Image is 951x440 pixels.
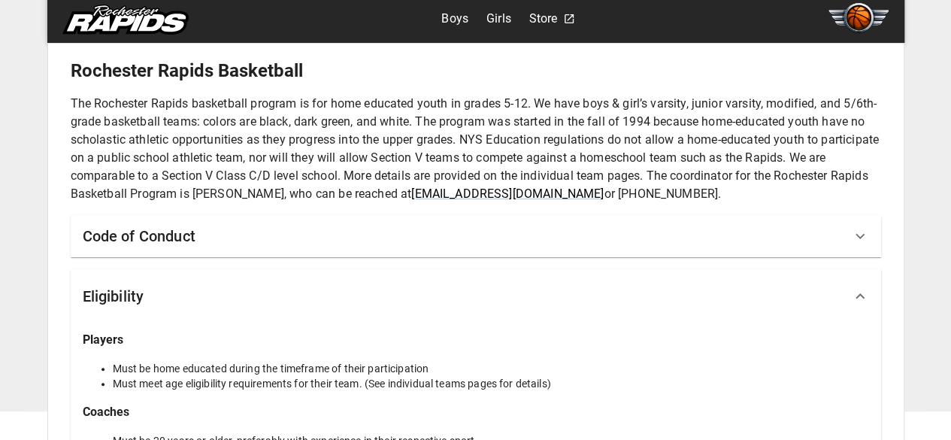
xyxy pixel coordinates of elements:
[411,187,604,201] a: [EMAIL_ADDRESS][DOMAIN_NAME]
[486,7,511,31] a: Girls
[83,284,144,308] h6: Eligibility
[71,215,881,257] div: Code of Conduct
[83,402,869,423] h6: Coaches
[71,95,881,203] p: The Rochester Rapids basketball program is for home educated youth in grades 5-12. We have boys &...
[113,361,869,376] li: Must be home educated during the timeframe of their participation
[83,329,869,350] h6: Players
[113,376,869,391] li: Must meet age eligibility requirements for their team. (See individual teams pages for details)
[441,7,468,31] a: Boys
[828,3,889,33] img: basketball.svg
[71,59,881,83] h5: Rochester Rapids Basketball
[529,7,558,31] a: Store
[71,269,881,323] div: Eligibility
[83,224,195,248] h6: Code of Conduct
[62,5,189,35] img: rapids.svg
